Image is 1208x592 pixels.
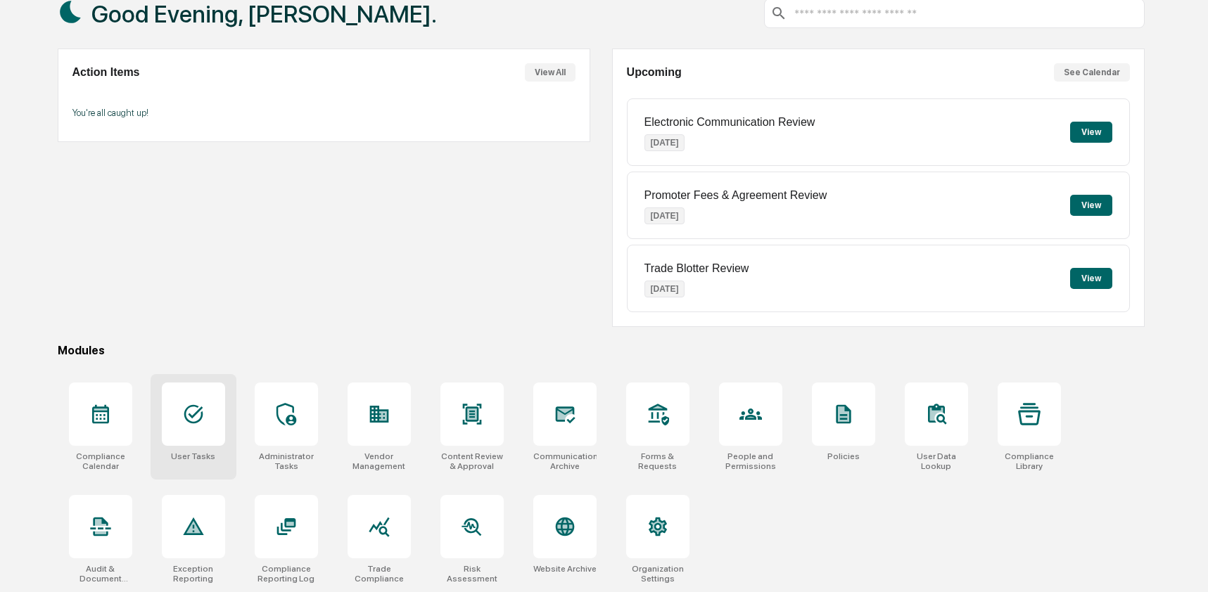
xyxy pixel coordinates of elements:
[998,451,1061,471] div: Compliance Library
[627,66,682,79] h2: Upcoming
[827,451,860,461] div: Policies
[69,451,132,471] div: Compliance Calendar
[255,564,318,584] div: Compliance Reporting Log
[905,451,968,471] div: User Data Lookup
[644,262,749,275] p: Trade Blotter Review
[644,116,815,129] p: Electronic Communication Review
[348,564,411,584] div: Trade Compliance
[140,49,170,60] span: Pylon
[525,63,576,82] button: View All
[626,564,689,584] div: Organization Settings
[440,451,504,471] div: Content Review & Approval
[171,451,215,461] div: User Tasks
[255,451,318,471] div: Administrator Tasks
[1070,268,1112,289] button: View
[1054,63,1130,82] button: See Calendar
[162,564,225,584] div: Exception Reporting
[58,344,1145,357] div: Modules
[644,207,685,224] p: [DATE]
[719,451,782,471] div: People and Permissions
[644,281,685,297] p: [DATE]
[69,564,132,584] div: Audit & Document Logs
[72,66,140,79] h2: Action Items
[348,451,411,471] div: Vendor Management
[533,451,597,471] div: Communications Archive
[533,564,597,574] div: Website Archive
[644,189,827,202] p: Promoter Fees & Agreement Review
[626,451,689,471] div: Forms & Requests
[440,564,504,584] div: Risk Assessment
[72,108,576,118] p: You're all caught up!
[1070,122,1112,143] button: View
[99,49,170,60] a: Powered byPylon
[1070,195,1112,216] button: View
[644,134,685,151] p: [DATE]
